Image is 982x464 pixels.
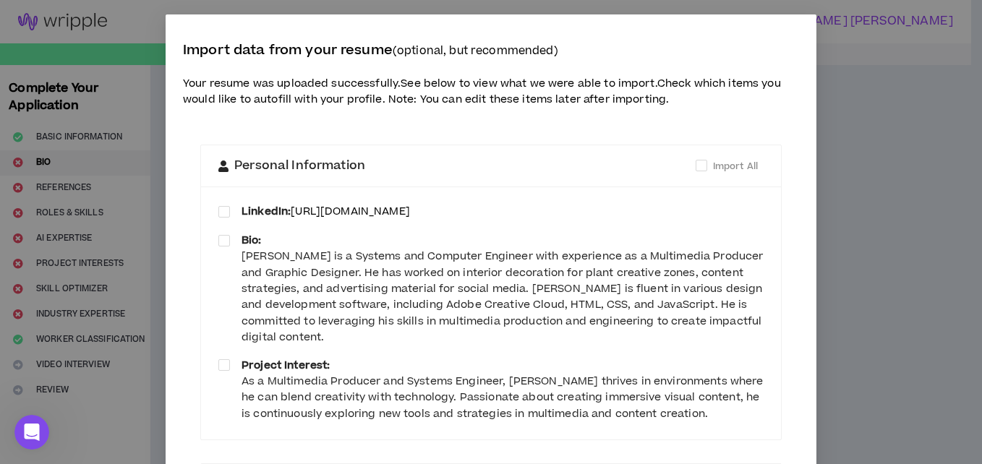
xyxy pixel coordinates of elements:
span: Import All [713,160,758,173]
p: Your resume was uploaded successfully. See below to view what we were able to import. Check which... [183,76,799,108]
iframe: Intercom live chat [14,415,49,450]
span: Personal Information [234,157,365,176]
div: [PERSON_NAME] is a Systems and Computer Engineer with experience as a Multimedia Producer and Gra... [242,249,764,345]
button: Close [777,14,816,53]
div: As a Multimedia Producer and Systems Engineer, [PERSON_NAME] thrives in environments where he can... [242,374,764,422]
small: (optional, but recommended) [393,43,558,59]
p: Import data from your resume [183,40,799,61]
strong: LinkedIn: [242,204,291,219]
a: [URL][DOMAIN_NAME] [291,204,410,219]
strong: Bio: [242,233,262,248]
strong: Project Interest: [242,358,330,373]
